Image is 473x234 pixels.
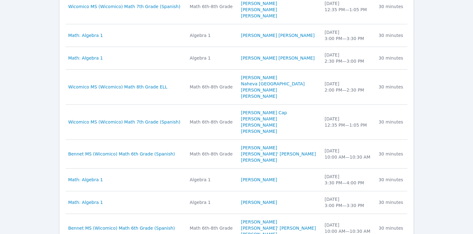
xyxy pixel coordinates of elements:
[68,225,175,231] a: Bennet MS (Wicomico) Math 6th Grade (Spanish)
[68,177,103,183] a: Math: Algebra 1
[325,173,371,186] div: [DATE] 3:30 PM — 4:00 PM
[68,151,175,157] a: Bennet MS (Wicomico) Math 6th Grade (Spanish)
[241,0,277,7] a: [PERSON_NAME]
[241,13,277,19] a: [PERSON_NAME]
[190,3,234,10] div: Math 6th-8th Grade
[241,55,315,61] a: [PERSON_NAME] [PERSON_NAME]
[378,84,404,90] div: 30 minutes
[68,3,180,10] a: Wicomico MS (Wicomico) Math 7th Grade (Spanish)
[190,225,234,231] div: Math 6th-8th Grade
[378,55,404,61] div: 30 minutes
[241,157,277,163] a: [PERSON_NAME]
[378,177,404,183] div: 30 minutes
[68,55,103,61] a: Math: Algebra 1
[325,81,371,93] div: [DATE] 2:00 PM — 2:30 PM
[325,116,371,128] div: [DATE] 12:35 PM — 1:05 PM
[68,32,103,38] a: Math: Algebra 1
[190,55,234,61] div: Algebra 1
[66,169,407,191] tr: Math: Algebra 1Algebra 1[PERSON_NAME][DATE]3:30 PM—4:00 PM30 minutes
[241,110,287,116] a: [PERSON_NAME] Cap
[241,116,277,122] a: [PERSON_NAME]
[325,29,371,42] div: [DATE] 3:00 PM — 3:30 PM
[66,70,407,105] tr: Wicomico MS (Wicomico) Math 8th Grade ELLMath 6th-8th Grade[PERSON_NAME]Naheva [GEOGRAPHIC_DATA][...
[66,105,407,140] tr: Wicomico MS (Wicomico) Math 7th Grade (Spanish)Math 6th-8th Grade[PERSON_NAME] Cap[PERSON_NAME][P...
[241,145,277,151] a: [PERSON_NAME]
[241,177,277,183] a: [PERSON_NAME]
[66,140,407,169] tr: Bennet MS (Wicomico) Math 6th Grade (Spanish)Math 6th-8th Grade[PERSON_NAME][PERSON_NAME]' [PERSO...
[378,32,404,38] div: 30 minutes
[66,191,407,214] tr: Math: Algebra 1Algebra 1[PERSON_NAME][DATE]3:00 PM—3:30 PM30 minutes
[325,52,371,64] div: [DATE] 2:30 PM — 3:00 PM
[66,47,407,70] tr: Math: Algebra 1Algebra 1[PERSON_NAME] [PERSON_NAME][DATE]2:30 PM—3:00 PM30 minutes
[190,32,234,38] div: Algebra 1
[68,84,167,90] a: Wicomico MS (Wicomico) Math 8th Grade ELL
[378,3,404,10] div: 30 minutes
[190,199,234,205] div: Algebra 1
[378,199,404,205] div: 30 minutes
[190,84,234,90] div: Math 6th-8th Grade
[241,93,277,99] a: [PERSON_NAME]
[190,119,234,125] div: Math 6th-8th Grade
[241,151,316,157] a: [PERSON_NAME]' [PERSON_NAME]
[68,119,180,125] a: Wicomico MS (Wicomico) Math 7th Grade (Spanish)
[325,148,371,160] div: [DATE] 10:00 AM — 10:30 AM
[241,122,277,128] a: [PERSON_NAME]
[241,74,277,81] a: [PERSON_NAME]
[66,24,407,47] tr: Math: Algebra 1Algebra 1[PERSON_NAME] [PERSON_NAME][DATE]3:00 PM—3:30 PM30 minutes
[241,219,277,225] a: [PERSON_NAME]
[241,199,277,205] a: [PERSON_NAME]
[378,119,404,125] div: 30 minutes
[190,177,234,183] div: Algebra 1
[241,128,277,134] a: [PERSON_NAME]
[190,151,234,157] div: Math 6th-8th Grade
[241,32,315,38] a: [PERSON_NAME] [PERSON_NAME]
[378,225,404,231] div: 30 minutes
[241,87,277,93] a: [PERSON_NAME]
[241,7,277,13] a: [PERSON_NAME]
[241,225,316,231] a: [PERSON_NAME]' [PERSON_NAME]
[241,81,305,87] a: Naheva [GEOGRAPHIC_DATA]
[325,0,371,13] div: [DATE] 12:35 PM — 1:05 PM
[325,196,371,209] div: [DATE] 3:00 PM — 3:30 PM
[68,199,103,205] a: Math: Algebra 1
[378,151,404,157] div: 30 minutes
